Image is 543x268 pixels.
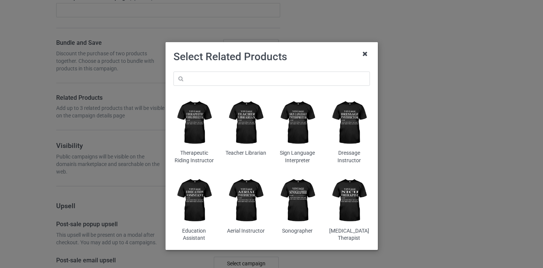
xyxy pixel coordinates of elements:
h1: Select Related Products [173,50,370,64]
div: Teacher Librarian [225,149,266,157]
div: Therapeutic Riding Instructor [173,149,215,164]
div: Aerial Instructor [225,227,266,235]
div: Education Assistant [173,227,215,242]
div: [MEDICAL_DATA] Therapist [328,227,370,242]
div: Dressage Instructor [328,149,370,164]
div: Sign Language Interpreter [277,149,318,164]
div: Sonographer [277,227,318,235]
